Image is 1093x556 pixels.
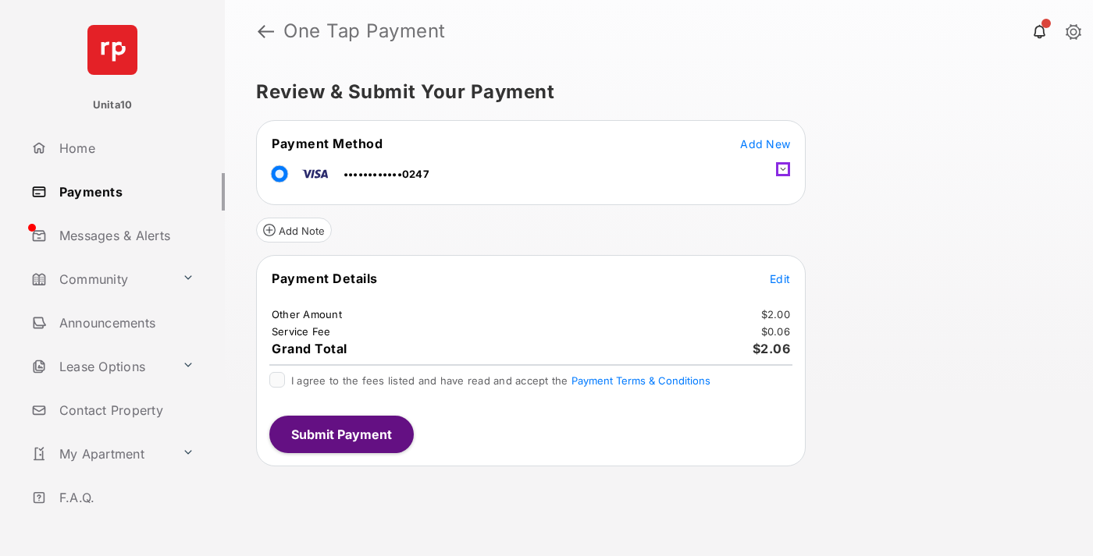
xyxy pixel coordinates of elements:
img: svg+xml;base64,PHN2ZyB4bWxucz0iaHR0cDovL3d3dy53My5vcmcvMjAwMC9zdmciIHdpZHRoPSI2NCIgaGVpZ2h0PSI2NC... [87,25,137,75]
a: Home [25,129,225,167]
a: My Apartment [25,435,176,473]
td: Service Fee [271,324,332,338]
a: Payments [25,173,225,211]
a: Contact Property [25,391,225,429]
button: Submit Payment [269,416,414,453]
span: Edit [770,272,790,285]
a: Messages & Alerts [25,217,225,254]
a: Announcements [25,304,225,342]
a: Community [25,260,176,298]
span: $2.06 [753,341,791,356]
button: Edit [770,271,790,286]
td: $2.00 [760,307,791,321]
button: Add New [740,136,790,151]
button: I agree to the fees listed and have read and accept the [571,374,710,387]
span: Payment Details [272,271,378,286]
span: Grand Total [272,341,347,356]
td: Other Amount [271,307,343,321]
p: Unita10 [93,97,133,113]
span: Add New [740,137,790,151]
strong: One Tap Payment [283,22,446,41]
a: Lease Options [25,348,176,385]
td: $0.06 [760,324,791,338]
button: Add Note [256,218,332,243]
span: Payment Method [272,136,383,151]
span: I agree to the fees listed and have read and accept the [291,374,710,387]
span: ••••••••••••0247 [344,168,429,180]
a: F.A.Q. [25,479,225,516]
h5: Review & Submit Your Payment [256,83,1049,101]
